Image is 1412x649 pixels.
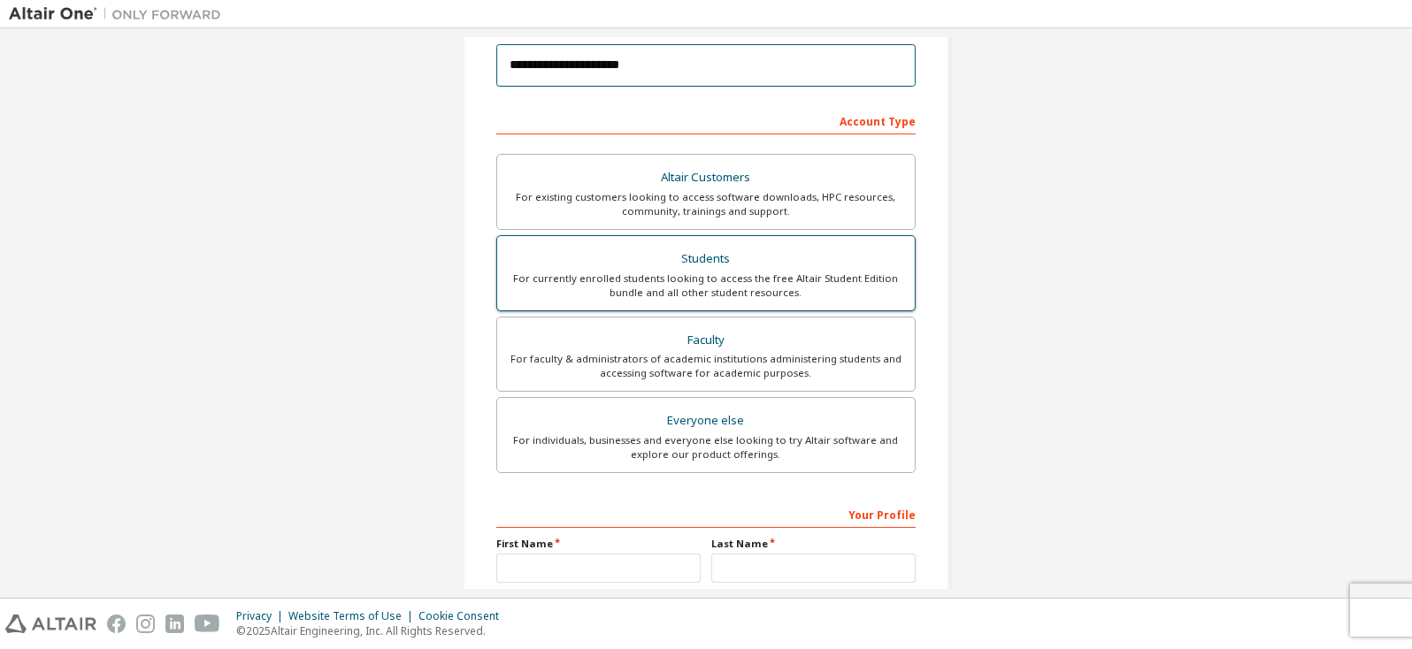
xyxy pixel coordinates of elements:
img: altair_logo.svg [5,615,96,633]
img: Altair One [9,5,230,23]
div: Faculty [508,328,904,353]
img: linkedin.svg [165,615,184,633]
label: First Name [496,537,701,551]
img: facebook.svg [107,615,126,633]
div: For faculty & administrators of academic institutions administering students and accessing softwa... [508,352,904,380]
label: Last Name [711,537,916,551]
div: Your Profile [496,500,916,528]
div: Altair Customers [508,165,904,190]
img: youtube.svg [195,615,220,633]
div: Website Terms of Use [288,609,418,623]
div: Privacy [236,609,288,623]
div: Everyone else [508,408,904,433]
div: Account Type [496,106,916,134]
img: instagram.svg [136,615,155,633]
div: For currently enrolled students looking to access the free Altair Student Edition bundle and all ... [508,271,904,300]
div: Students [508,247,904,271]
div: For individuals, businesses and everyone else looking to try Altair software and explore our prod... [508,433,904,462]
p: © 2025 Altair Engineering, Inc. All Rights Reserved. [236,623,510,638]
div: For existing customers looking to access software downloads, HPC resources, community, trainings ... [508,190,904,218]
div: Cookie Consent [418,609,510,623]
